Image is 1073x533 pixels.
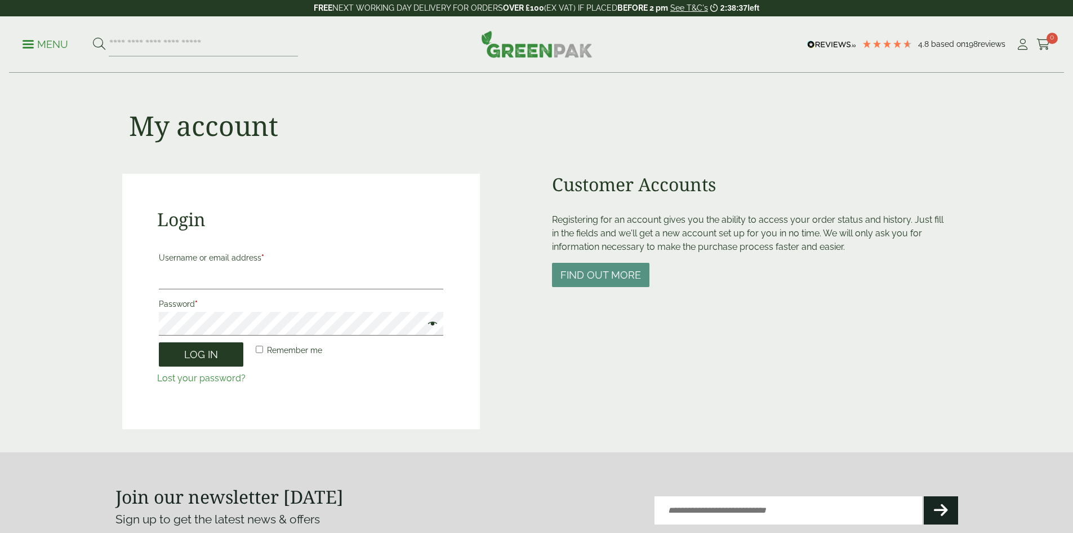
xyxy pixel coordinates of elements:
[129,109,278,142] h1: My account
[115,484,344,509] strong: Join our newsletter [DATE]
[1036,36,1050,53] a: 0
[965,39,978,49] span: 198
[747,3,759,12] span: left
[23,38,68,49] a: Menu
[157,373,246,384] a: Lost your password?
[617,3,668,12] strong: BEFORE 2 pm
[978,39,1005,49] span: reviews
[115,510,495,528] p: Sign up to get the latest news & offers
[552,270,649,281] a: Find out more
[807,41,856,49] img: REVIEWS.io
[159,342,243,367] button: Log in
[159,250,443,266] label: Username or email address
[314,3,332,12] strong: FREE
[552,174,951,195] h2: Customer Accounts
[23,38,68,51] p: Menu
[1047,33,1058,44] span: 0
[720,3,747,12] span: 2:38:37
[918,39,931,49] span: 4.8
[931,39,965,49] span: Based on
[267,346,322,355] span: Remember me
[157,209,445,230] h2: Login
[862,39,912,49] div: 4.79 Stars
[670,3,708,12] a: See T&C's
[552,213,951,254] p: Registering for an account gives you the ability to access your order status and history. Just fi...
[159,296,443,312] label: Password
[503,3,544,12] strong: OVER £100
[1016,39,1030,50] i: My Account
[256,346,263,353] input: Remember me
[481,30,593,58] img: GreenPak Supplies
[552,263,649,287] button: Find out more
[1036,39,1050,50] i: Cart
